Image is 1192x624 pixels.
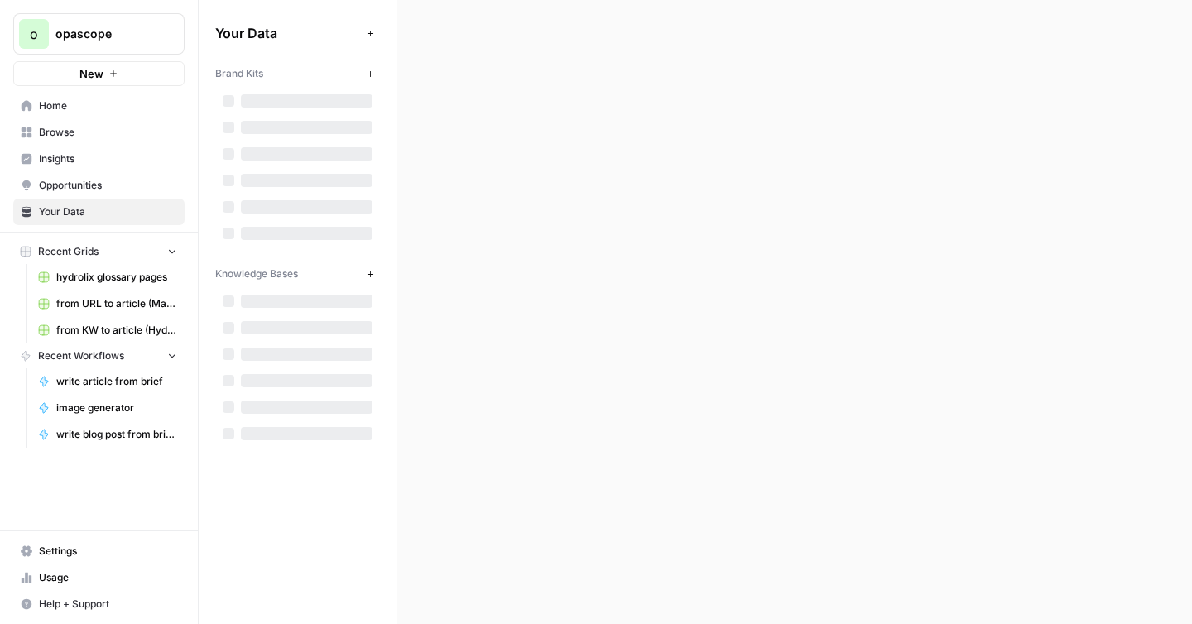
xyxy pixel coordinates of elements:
[39,544,177,559] span: Settings
[56,323,177,338] span: from KW to article (Hydrolix)
[56,374,177,389] span: write article from brief
[79,65,103,82] span: New
[13,172,185,199] a: Opportunities
[39,98,177,113] span: Home
[56,401,177,415] span: image generator
[13,93,185,119] a: Home
[215,266,298,281] span: Knowledge Bases
[31,264,185,290] a: hydrolix glossary pages
[38,348,124,363] span: Recent Workflows
[55,26,156,42] span: opascope
[56,270,177,285] span: hydrolix glossary pages
[56,296,177,311] span: from URL to article (MariaDB)
[39,125,177,140] span: Browse
[31,421,185,448] a: write blog post from brief (Aroma360)
[31,290,185,317] a: from URL to article (MariaDB)
[39,178,177,193] span: Opportunities
[39,204,177,219] span: Your Data
[13,61,185,86] button: New
[39,151,177,166] span: Insights
[215,66,263,81] span: Brand Kits
[39,597,177,612] span: Help + Support
[38,244,99,259] span: Recent Grids
[31,395,185,421] a: image generator
[13,343,185,368] button: Recent Workflows
[13,564,185,591] a: Usage
[13,119,185,146] a: Browse
[56,427,177,442] span: write blog post from brief (Aroma360)
[13,13,185,55] button: Workspace: opascope
[13,591,185,617] button: Help + Support
[39,570,177,585] span: Usage
[31,317,185,343] a: from KW to article (Hydrolix)
[13,538,185,564] a: Settings
[30,24,38,44] span: o
[13,239,185,264] button: Recent Grids
[13,146,185,172] a: Insights
[31,368,185,395] a: write article from brief
[215,23,360,43] span: Your Data
[13,199,185,225] a: Your Data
